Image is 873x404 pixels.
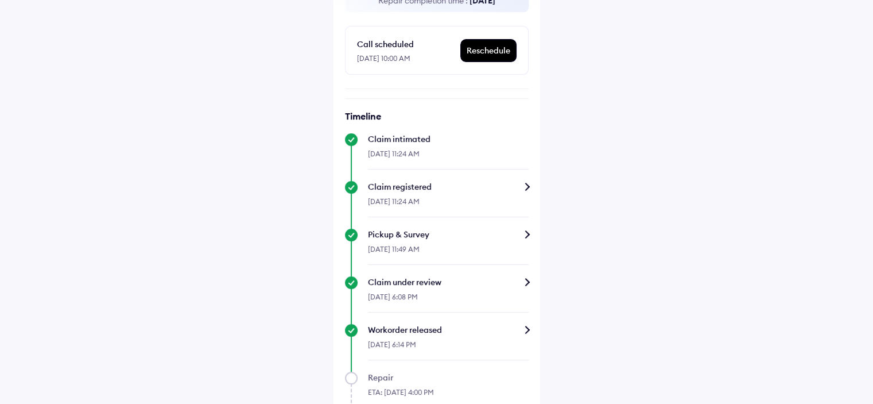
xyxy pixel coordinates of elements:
div: Call scheduled [357,37,460,51]
div: [DATE] 10:00 AM [357,51,460,63]
div: [DATE] 6:08 PM [368,288,529,313]
div: Claim under review [368,276,529,288]
div: [DATE] 6:14 PM [368,336,529,360]
div: [DATE] 11:24 AM [368,193,529,217]
div: Pickup & Survey [368,229,529,240]
div: Repair [368,372,529,383]
div: Claim intimated [368,133,529,145]
div: [DATE] 11:24 AM [368,145,529,170]
div: Reschedule [461,40,516,61]
h6: Timeline [345,110,529,122]
div: Claim registered [368,181,529,193]
div: Workorder released [368,324,529,336]
div: [DATE] 11:49 AM [368,240,529,265]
